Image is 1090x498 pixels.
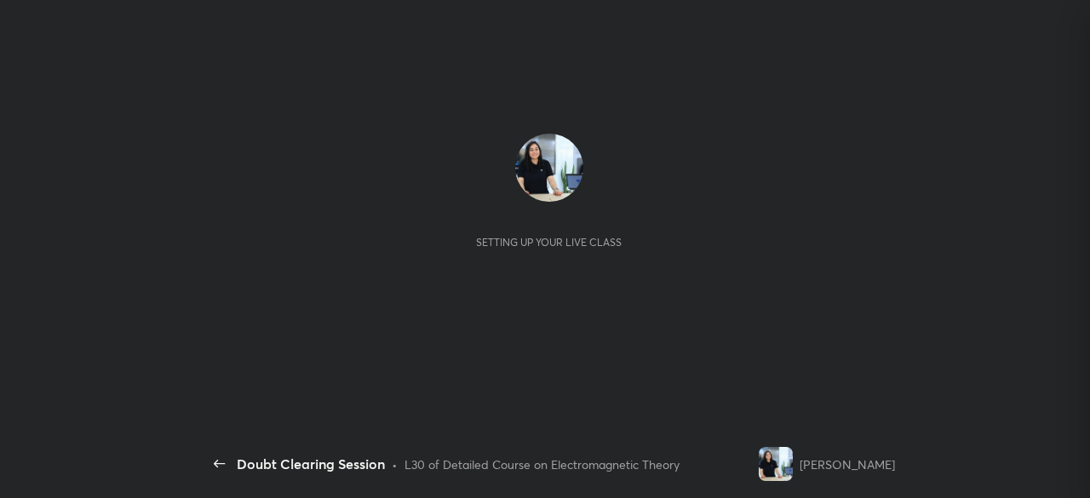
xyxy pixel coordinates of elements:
[759,447,793,481] img: 1c77a709700e4161a58d8af47c821b1c.jpg
[800,455,895,473] div: [PERSON_NAME]
[404,455,680,473] div: L30 of Detailed Course on Electromagnetic Theory
[237,454,385,474] div: Doubt Clearing Session
[476,236,622,249] div: Setting up your live class
[392,455,398,473] div: •
[515,134,583,202] img: 1c77a709700e4161a58d8af47c821b1c.jpg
